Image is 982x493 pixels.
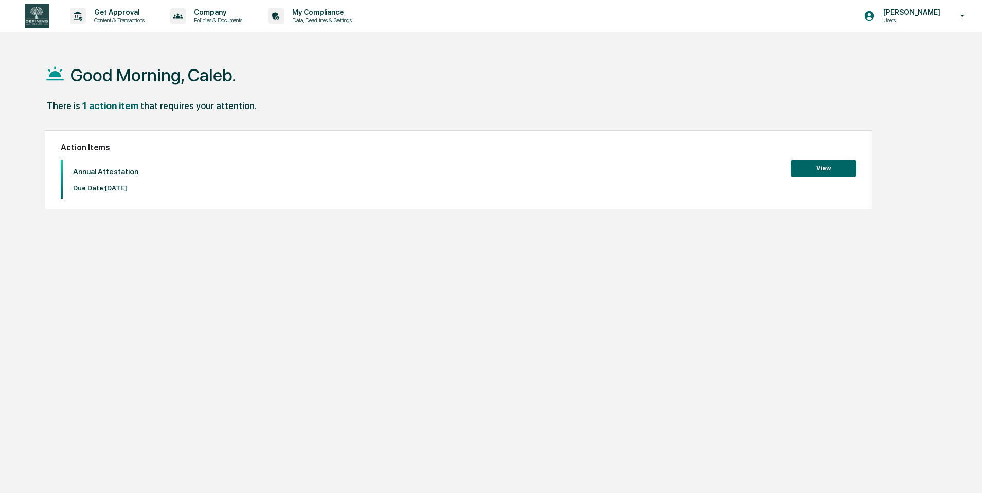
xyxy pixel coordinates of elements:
[73,184,138,192] p: Due Date: [DATE]
[186,8,247,16] p: Company
[86,8,150,16] p: Get Approval
[875,8,945,16] p: [PERSON_NAME]
[82,100,138,111] div: 1 action item
[791,160,856,177] button: View
[61,143,856,152] h2: Action Items
[284,8,357,16] p: My Compliance
[284,16,357,24] p: Data, Deadlines & Settings
[791,163,856,172] a: View
[25,4,49,28] img: logo
[70,65,236,85] h1: Good Morning, Caleb.
[86,16,150,24] p: Content & Transactions
[47,100,80,111] div: There is
[73,167,138,177] p: Annual Attestation
[186,16,247,24] p: Policies & Documents
[875,16,945,24] p: Users
[140,100,257,111] div: that requires your attention.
